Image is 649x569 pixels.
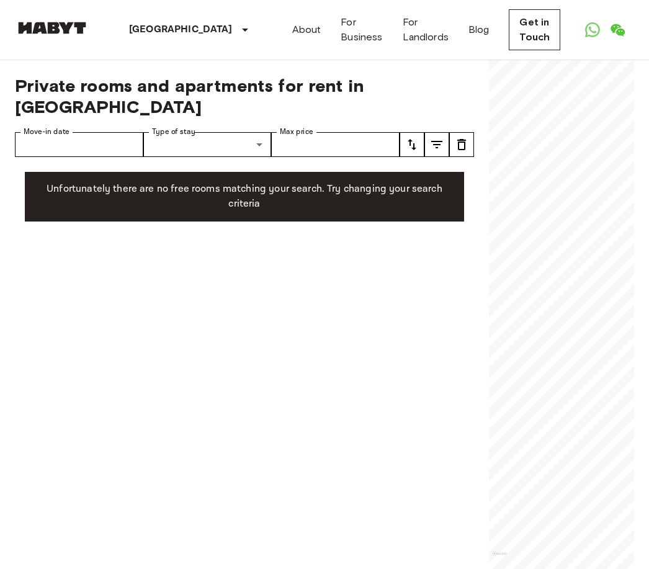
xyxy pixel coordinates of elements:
a: About [292,22,321,37]
label: Type of stay [152,127,195,137]
a: Open WeChat [605,17,630,42]
button: tune [449,132,474,157]
a: Blog [468,22,490,37]
button: tune [424,132,449,157]
p: [GEOGRAPHIC_DATA] [129,22,233,37]
label: Move-in date [24,127,69,137]
a: Open WhatsApp [580,17,605,42]
button: tune [400,132,424,157]
label: Max price [280,127,313,137]
p: Unfortunately there are no free rooms matching your search. Try changing your search criteria [35,182,454,212]
a: For Business [341,15,382,45]
a: Mapbox logo [493,552,507,566]
a: For Landlords [403,15,449,45]
a: Get in Touch [509,9,560,50]
input: Choose date [15,132,143,157]
span: Private rooms and apartments for rent in [GEOGRAPHIC_DATA] [15,75,474,117]
img: Habyt [15,22,89,34]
